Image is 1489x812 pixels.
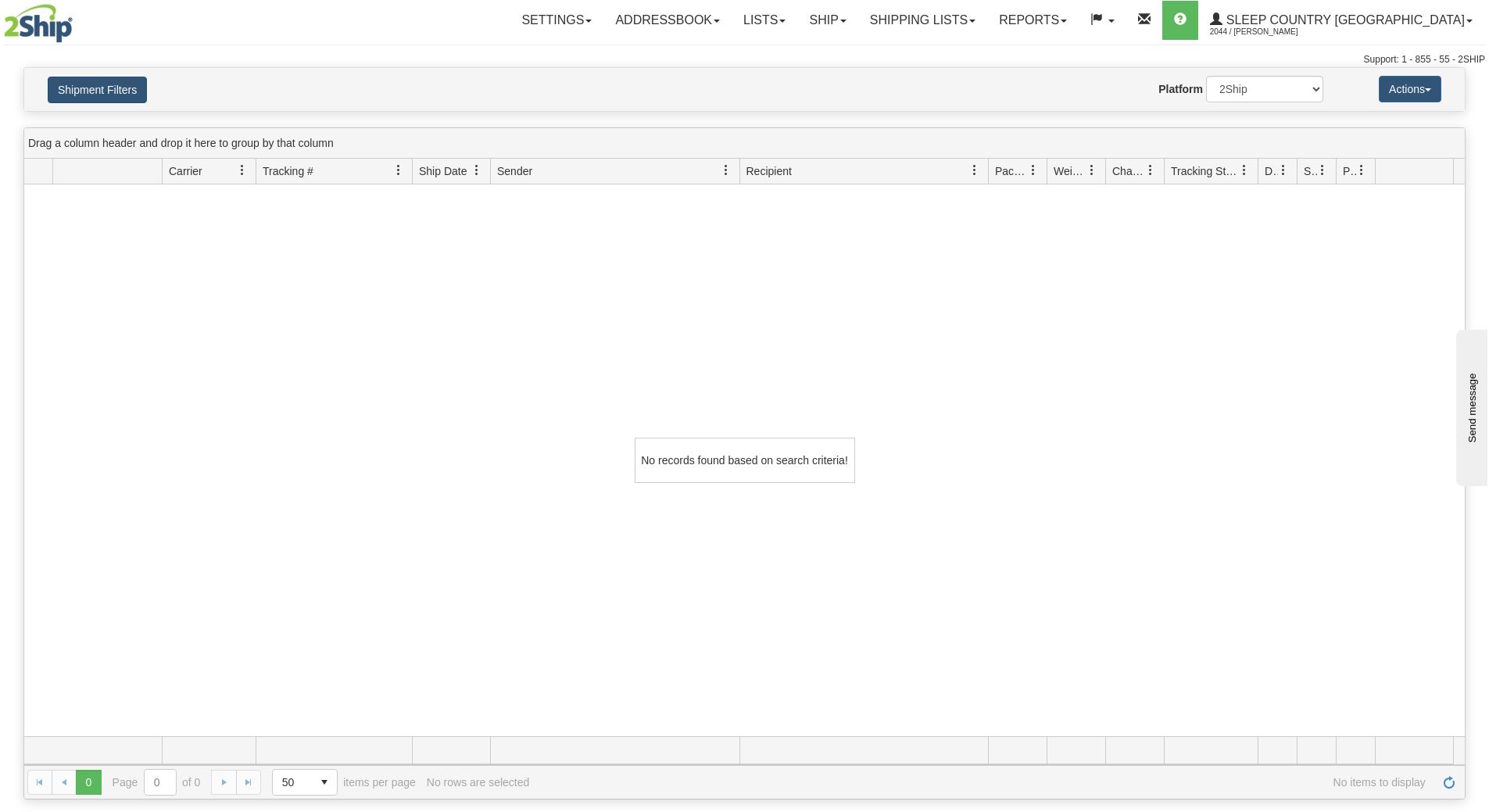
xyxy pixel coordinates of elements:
[272,769,416,796] span: items per page
[1112,163,1145,179] span: Charge
[1231,157,1258,184] a: Tracking Status filter column settings
[1348,157,1375,184] a: Pickup Status filter column settings
[169,163,202,179] span: Carrier
[263,163,313,179] span: Tracking #
[229,157,256,184] a: Carrier filter column settings
[12,13,145,25] div: Send message
[1137,157,1164,184] a: Charge filter column settings
[48,77,147,103] button: Shipment Filters
[746,163,792,179] span: Recipient
[427,776,530,789] div: No rows are selected
[1270,157,1297,184] a: Delivery Status filter column settings
[1437,770,1462,795] a: Refresh
[987,1,1079,40] a: Reports
[312,770,337,795] span: select
[540,776,1426,789] span: No items to display
[1453,326,1487,485] iframe: chat widget
[1265,163,1278,179] span: Delivery Status
[961,157,988,184] a: Recipient filter column settings
[1222,13,1465,27] span: Sleep Country [GEOGRAPHIC_DATA]
[419,163,467,179] span: Ship Date
[1304,163,1317,179] span: Shipment Issues
[858,1,987,40] a: Shipping lists
[1379,76,1441,102] button: Actions
[713,157,739,184] a: Sender filter column settings
[24,128,1465,159] div: grid grouping header
[1210,24,1327,40] span: 2044 / [PERSON_NAME]
[4,4,73,43] img: logo2044.jpg
[464,157,490,184] a: Ship Date filter column settings
[282,774,302,790] span: 50
[1158,81,1203,97] label: Platform
[603,1,732,40] a: Addressbook
[1309,157,1336,184] a: Shipment Issues filter column settings
[1343,163,1356,179] span: Pickup Status
[635,438,855,483] div: No records found based on search criteria!
[497,163,532,179] span: Sender
[385,157,412,184] a: Tracking # filter column settings
[1198,1,1484,40] a: Sleep Country [GEOGRAPHIC_DATA] 2044 / [PERSON_NAME]
[995,163,1028,179] span: Packages
[1054,163,1086,179] span: Weight
[1079,157,1105,184] a: Weight filter column settings
[797,1,857,40] a: Ship
[4,53,1485,66] div: Support: 1 - 855 - 55 - 2SHIP
[510,1,603,40] a: Settings
[1171,163,1239,179] span: Tracking Status
[1020,157,1047,184] a: Packages filter column settings
[732,1,797,40] a: Lists
[113,769,201,796] span: Page of 0
[272,769,338,796] span: Page sizes drop down
[76,770,101,795] span: Page 0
